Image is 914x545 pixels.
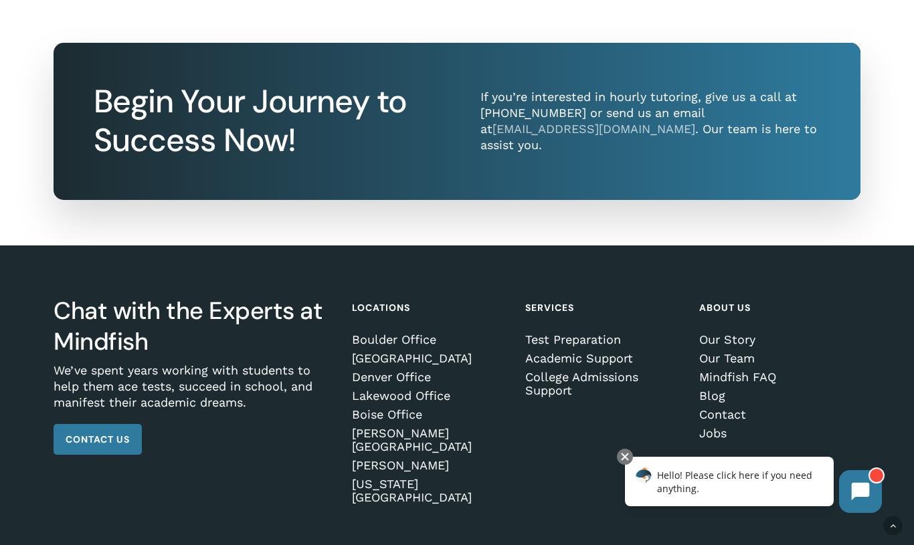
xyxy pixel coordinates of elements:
h4: Services [525,296,682,320]
h2: Begin Your Journey to Success Now! [94,82,434,160]
a: Our Team [699,352,856,365]
a: [US_STATE][GEOGRAPHIC_DATA] [352,477,509,504]
a: [EMAIL_ADDRESS][DOMAIN_NAME] [492,122,695,136]
p: If you’re interested in hourly tutoring, give us a call at [PHONE_NUMBER] or send us an email at ... [480,89,820,153]
h4: About Us [699,296,856,320]
a: Academic Support [525,352,682,365]
a: Contact [699,408,856,421]
p: We’ve spent years working with students to help them ace tests, succeed in school, and manifest t... [54,362,336,424]
a: [GEOGRAPHIC_DATA] [352,352,509,365]
a: Blog [699,389,856,403]
a: Our Story [699,333,856,346]
a: [PERSON_NAME] [352,459,509,472]
a: Mindfish FAQ [699,370,856,384]
span: Contact Us [66,433,130,446]
a: Boise Office [352,408,509,421]
a: Denver Office [352,370,509,384]
h4: Locations [352,296,509,320]
a: Contact Us [54,424,142,455]
a: Jobs [699,427,856,440]
a: College Admissions Support [525,370,682,397]
a: Lakewood Office [352,389,509,403]
h3: Chat with the Experts at Mindfish [54,296,336,357]
a: Test Preparation [525,333,682,346]
a: Boulder Office [352,333,509,346]
iframe: Chatbot [611,446,895,526]
a: [PERSON_NAME][GEOGRAPHIC_DATA] [352,427,509,453]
